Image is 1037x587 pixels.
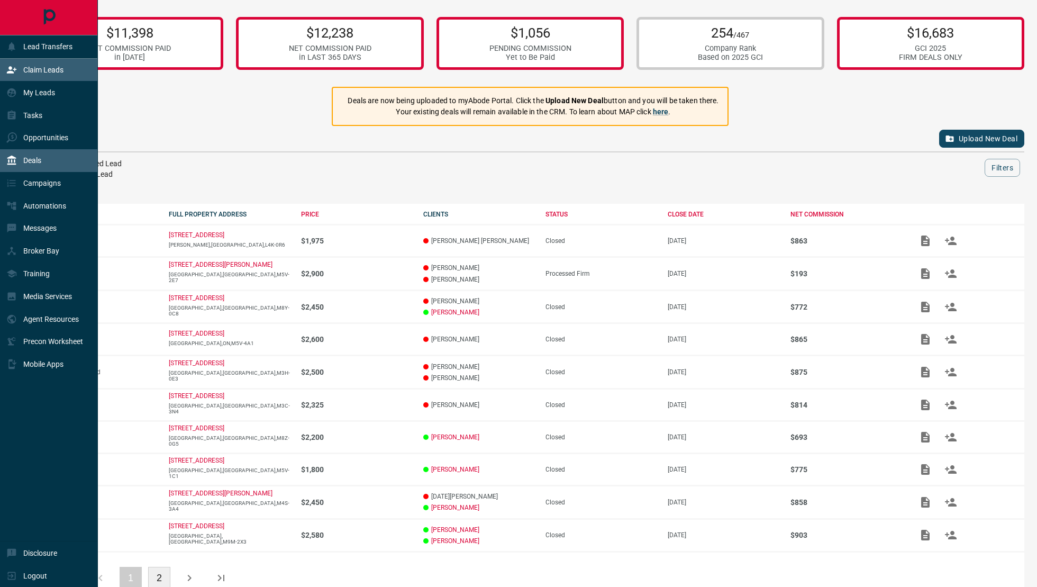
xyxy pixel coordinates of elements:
p: [PERSON_NAME] [423,264,535,272]
p: [GEOGRAPHIC_DATA],[GEOGRAPHIC_DATA],M3H-0E3 [169,370,290,382]
span: Add / View Documents [913,303,938,310]
div: CLIENTS [423,211,535,218]
p: $16,683 [899,25,962,41]
span: Add / View Documents [913,237,938,244]
p: [DATE][PERSON_NAME] [423,493,535,500]
span: Add / View Documents [913,269,938,277]
span: Match Clients [938,336,963,343]
p: [STREET_ADDRESS][PERSON_NAME] [169,490,272,497]
span: Match Clients [938,368,963,375]
div: Based on 2025 GCI [698,53,763,62]
div: Closed [545,336,657,343]
p: [PERSON_NAME] [423,401,535,409]
p: [DATE] [668,270,779,277]
span: Match Clients [938,433,963,440]
div: Processed Firm [545,270,657,277]
span: Add / View Documents [913,465,938,473]
p: [GEOGRAPHIC_DATA],[GEOGRAPHIC_DATA],M3C-3N4 [169,403,290,414]
a: [STREET_ADDRESS] [169,392,224,400]
div: in [DATE] [88,53,171,62]
div: Closed [545,303,657,311]
div: PRICE [301,211,413,218]
p: Lease - Double End [47,368,158,376]
div: Closed [545,368,657,376]
p: Lease - Co-Op [47,499,158,506]
p: [PERSON_NAME] [423,336,535,343]
span: Match Clients [938,498,963,505]
p: $2,580 [301,531,413,539]
p: [GEOGRAPHIC_DATA],ON,M5V-4A1 [169,340,290,346]
p: [DATE] [668,531,779,539]
p: $863 [790,237,902,245]
div: NET COMMISSION PAID [88,44,171,53]
p: [PERSON_NAME] [PERSON_NAME] [423,237,535,245]
p: $12,238 [289,25,371,41]
p: $2,200 [301,433,413,441]
div: PENDING COMMISSION [489,44,571,53]
span: Add / View Documents [913,531,938,538]
p: [STREET_ADDRESS] [169,330,224,337]
p: [GEOGRAPHIC_DATA],[GEOGRAPHIC_DATA],M9M-2X3 [169,533,290,545]
span: Add / View Documents [913,401,938,408]
p: $2,450 [301,303,413,311]
p: $875 [790,368,902,376]
div: STATUS [545,211,657,218]
p: $1,056 [489,25,571,41]
span: Add / View Documents [913,336,938,343]
p: $2,600 [301,335,413,344]
button: Upload New Deal [939,130,1024,148]
p: $814 [790,401,902,409]
p: [DATE] [668,499,779,506]
a: [PERSON_NAME] [431,466,479,473]
div: Closed [545,237,657,245]
a: [STREET_ADDRESS] [169,359,224,367]
p: Lease - Co-Op [47,237,158,245]
span: Match Clients [938,269,963,277]
p: Lease - Co-Op [47,336,158,343]
div: in LAST 365 DAYS [289,53,371,62]
div: Closed [545,466,657,473]
p: $2,325 [301,401,413,409]
p: [PERSON_NAME],[GEOGRAPHIC_DATA],L4K-0R6 [169,242,290,248]
p: [DATE] [668,336,779,343]
button: Filters [985,159,1020,177]
a: [STREET_ADDRESS] [169,522,224,530]
span: /467 [733,31,749,40]
a: [PERSON_NAME] [431,434,479,441]
p: Lease - Co-Op [47,434,158,441]
p: $11,398 [88,25,171,41]
a: [STREET_ADDRESS] [169,457,224,464]
a: [STREET_ADDRESS][PERSON_NAME] [169,261,272,268]
p: [PERSON_NAME] [423,276,535,283]
p: $865 [790,335,902,344]
p: [DATE] [668,434,779,441]
a: [PERSON_NAME] [431,309,479,316]
div: NET COMMISSION PAID [289,44,371,53]
p: [PERSON_NAME] [423,363,535,371]
div: Closed [545,434,657,441]
span: Add / View Documents [913,433,938,440]
a: [STREET_ADDRESS] [169,425,224,432]
p: 254 [698,25,763,41]
p: $1,975 [301,237,413,245]
p: $693 [790,433,902,441]
p: $2,450 [301,498,413,507]
span: Add / View Documents [913,368,938,375]
p: [PERSON_NAME] [423,297,535,305]
p: [GEOGRAPHIC_DATA],[GEOGRAPHIC_DATA],M5V-1C1 [169,467,290,479]
a: [STREET_ADDRESS] [169,294,224,302]
div: Yet to Be Paid [489,53,571,62]
p: [GEOGRAPHIC_DATA],[GEOGRAPHIC_DATA],M4S-3A4 [169,500,290,512]
span: Match Clients [938,237,963,244]
a: [STREET_ADDRESS] [169,231,224,239]
div: Company Rank [698,44,763,53]
p: $193 [790,269,902,278]
span: Match Clients [938,303,963,310]
span: Match Clients [938,401,963,408]
a: [PERSON_NAME] [431,504,479,511]
p: $858 [790,498,902,507]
